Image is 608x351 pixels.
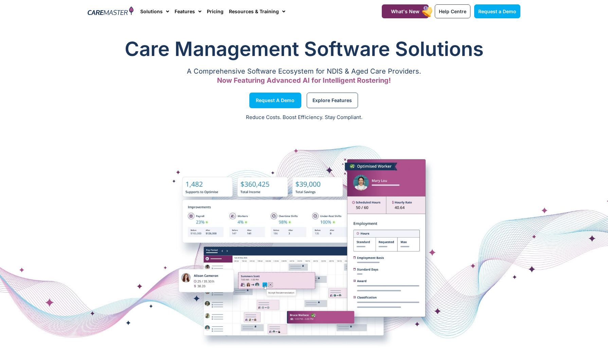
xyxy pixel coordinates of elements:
span: Help Centre [439,8,466,14]
span: Now Featuring Advanced AI for Intelligent Rostering! [217,76,391,84]
span: Request a Demo [256,99,294,102]
a: Explore Features [307,93,358,108]
a: Request a Demo [249,93,301,108]
p: A Comprehensive Software Ecosystem for NDIS & Aged Care Providers. [88,69,520,74]
a: What's New [382,4,429,18]
h1: Care Management Software Solutions [88,35,520,62]
a: Help Centre [435,4,470,18]
span: What's New [391,8,419,14]
span: Explore Features [312,99,352,102]
img: CareMaster Logo [88,6,133,17]
span: Request a Demo [478,8,516,14]
p: Reduce Costs. Boost Efficiency. Stay Compliant. [4,114,604,121]
a: Request a Demo [474,4,520,18]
